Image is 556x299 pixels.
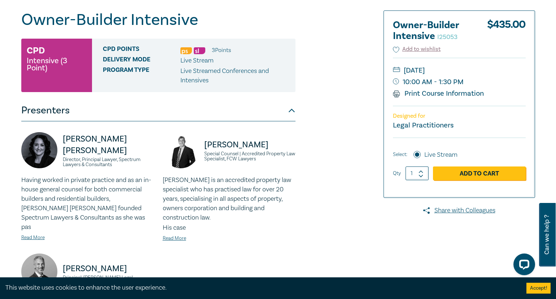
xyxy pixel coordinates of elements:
div: $ 435.00 [487,20,526,45]
label: Qty [393,169,401,177]
div: This website uses cookies to enhance the user experience. [5,283,516,292]
h2: Owner-Builder Intensive [393,20,472,42]
a: Print Course Information [393,89,484,98]
small: Director, Principal Lawyer, Spectrum Lawyers & Consultants [63,157,154,167]
p: [PERSON_NAME] is an accredited property law specialist who has practised law for over 20 years, s... [163,175,295,222]
small: [DATE] [393,65,526,76]
p: [PERSON_NAME] [204,139,295,151]
span: Delivery Mode [103,56,180,65]
a: Add to Cart [433,166,526,180]
span: Program type [103,66,180,85]
span: Can we help ? [543,207,550,262]
span: CPD Points [103,45,180,55]
p: Having worked in private practice and as an in-house general counsel for both commercial builders... [21,175,154,232]
span: Select: [393,151,407,159]
a: Share with Colleagues [384,206,535,215]
small: I25053 [437,33,458,41]
h1: Owner-Builder Intensive [21,10,295,29]
small: Legal Practitioners [393,121,454,130]
iframe: LiveChat chat widget [508,251,538,281]
small: Special Counsel | Accredited Property Law Specialist, FCW Lawyers [204,151,295,161]
button: Presenters [21,100,295,121]
small: Principal, [PERSON_NAME] Legal [63,275,154,280]
p: Designed for [393,113,526,120]
a: Read More [21,234,45,241]
h3: CPD [27,44,45,57]
li: 3 Point s [212,45,231,55]
p: Live Streamed Conferences and Intensives [180,66,290,85]
img: Professional Skills [180,47,192,54]
p: [PERSON_NAME] [63,263,154,274]
a: Read More [163,235,186,242]
label: Live Stream [424,150,458,160]
small: Intensive (3 Point) [27,57,87,71]
button: Add to wishlist [393,45,441,53]
button: Accept cookies [526,283,551,294]
img: https://s3.ap-southeast-2.amazonaws.com/leo-cussen-store-production-content/Contacts/David%20McKe... [163,132,199,168]
span: Live Stream [180,56,214,65]
input: 1 [406,166,429,180]
p: [PERSON_NAME] [PERSON_NAME] [63,133,154,156]
p: His case [163,223,295,233]
img: https://s3.ap-southeast-2.amazonaws.com/leo-cussen-store-production-content/Contacts/David%20Fair... [21,253,57,290]
img: https://s3.ap-southeast-2.amazonaws.com/leo-cussen-store-production-content/Contacts/Donna%20Abu-... [21,132,57,168]
small: 10:00 AM - 1:30 PM [393,76,526,88]
img: Substantive Law [194,47,205,54]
